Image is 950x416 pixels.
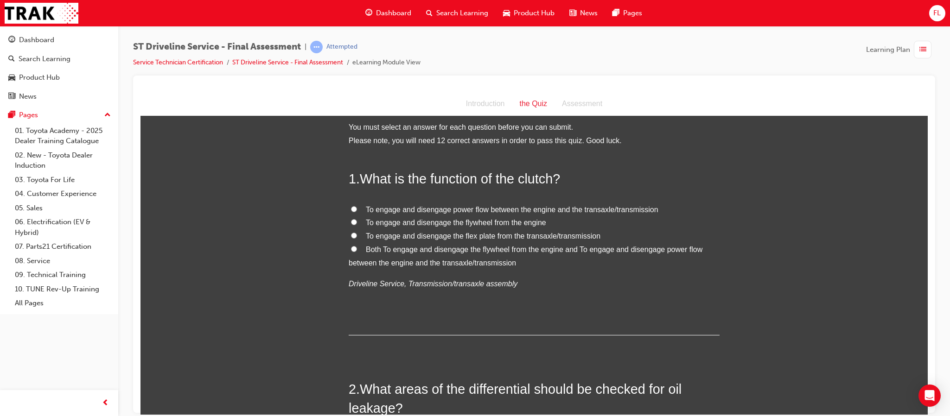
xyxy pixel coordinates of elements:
div: Product Hub [19,72,60,83]
a: 01. Toyota Academy - 2025 Dealer Training Catalogue [11,124,115,148]
input: Both To engage and disengage the flywheel from the engine and To engage and disengage power flow ... [210,154,217,160]
div: Dashboard [19,35,54,45]
button: Pages [4,107,115,124]
div: Search Learning [19,54,70,64]
span: FL [933,8,941,19]
span: up-icon [104,109,111,121]
span: search-icon [8,55,15,63]
span: To engage and disengage power flow between the engine and the transaxle/transmission [225,113,518,121]
span: car-icon [503,7,510,19]
span: search-icon [426,7,433,19]
span: Learning Plan [866,44,910,55]
li: Please note, you will need 12 correct answers in order to pass this quiz. Good luck. [208,42,579,56]
input: To engage and disengage the flex plate from the transaxle/transmission [210,140,217,146]
div: News [19,91,37,102]
span: pages-icon [612,7,619,19]
div: Open Intercom Messenger [918,384,941,407]
span: learningRecordVerb_ATTEMPT-icon [310,41,323,53]
span: Both To engage and disengage the flywheel from the engine and To engage and disengage power flow ... [208,153,562,175]
button: FL [929,5,945,21]
li: You must select an answer for each question before you can submit. [208,29,579,42]
li: eLearning Module View [352,57,421,68]
span: What is the function of the clutch? [219,79,420,94]
input: To engage and disengage power flow between the engine and the transaxle/transmission [210,114,217,120]
span: car-icon [8,74,15,82]
a: guage-iconDashboard [358,4,419,23]
span: prev-icon [102,397,109,409]
em: Driveline Service, Transmission/transaxle assembly [208,188,377,195]
a: Service Technician Certification [133,58,223,66]
span: Pages [623,8,642,19]
span: news-icon [8,93,15,101]
span: Dashboard [376,8,411,19]
span: pages-icon [8,111,15,120]
a: Search Learning [4,50,115,68]
span: ST Driveline Service - Final Assessment [133,42,301,52]
a: car-iconProduct Hub [496,4,562,23]
a: ST Driveline Service - Final Assessment [232,58,343,66]
span: | [305,42,306,52]
a: 02. New - Toyota Dealer Induction [11,148,115,173]
div: Assessment [414,5,469,19]
button: Learning Plan [866,41,935,58]
a: News [4,88,115,105]
a: pages-iconPages [605,4,650,23]
input: To engage and disengage the flywheel from the engine [210,127,217,133]
a: Product Hub [4,69,115,86]
span: guage-icon [8,36,15,44]
a: 10. TUNE Rev-Up Training [11,282,115,296]
div: Attempted [326,43,357,51]
span: Product Hub [514,8,555,19]
img: Trak [5,3,78,24]
a: Dashboard [4,32,115,49]
a: 07. Parts21 Certification [11,240,115,254]
a: 04. Customer Experience [11,187,115,201]
a: news-iconNews [562,4,605,23]
div: Introduction [318,5,372,19]
a: 09. Technical Training [11,268,115,282]
h2: 2 . [208,288,579,325]
a: 06. Electrification (EV & Hybrid) [11,215,115,240]
a: 08. Service [11,254,115,268]
span: guage-icon [365,7,372,19]
button: DashboardSearch LearningProduct HubNews [4,30,115,107]
a: search-iconSearch Learning [419,4,496,23]
span: To engage and disengage the flex plate from the transaxle/transmission [225,140,460,148]
span: News [580,8,598,19]
div: the Quiz [371,5,414,19]
span: What areas of the differential should be checked for oil leakage? [208,290,541,323]
div: Pages [19,110,38,120]
span: Search Learning [436,8,488,19]
a: 03. Toyota For Life [11,173,115,187]
a: All Pages [11,296,115,310]
span: To engage and disengage the flywheel from the engine [225,126,406,134]
span: news-icon [569,7,576,19]
h2: 1 . [208,77,579,96]
a: 05. Sales [11,201,115,215]
span: list-icon [919,44,926,56]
